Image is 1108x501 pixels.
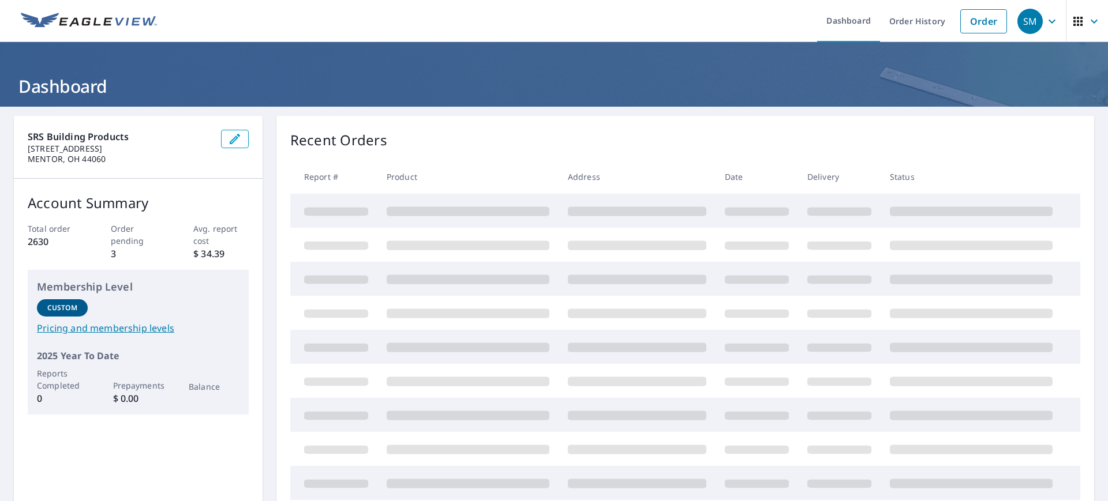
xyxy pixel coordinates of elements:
p: 2025 Year To Date [37,349,239,363]
p: Balance [189,381,239,393]
th: Delivery [798,160,881,194]
th: Address [559,160,716,194]
th: Report # [290,160,377,194]
p: Prepayments [113,379,164,391]
th: Product [377,160,559,194]
p: Total order [28,223,83,235]
th: Date [716,160,798,194]
a: Pricing and membership levels [37,321,239,335]
p: Custom [47,303,77,313]
p: Order pending [111,223,166,247]
p: 0 [37,391,88,405]
p: Account Summary [28,193,249,213]
p: Reports Completed [37,367,88,391]
div: SM [1017,9,1043,34]
a: Order [960,9,1007,33]
img: EV Logo [21,13,157,30]
p: 2630 [28,235,83,248]
p: 3 [111,247,166,261]
p: [STREET_ADDRESS] [28,144,212,154]
p: MENTOR, OH 44060 [28,154,212,164]
p: $ 0.00 [113,391,164,405]
th: Status [881,160,1062,194]
p: SRS Building Products [28,130,212,144]
p: $ 34.39 [193,247,249,261]
p: Membership Level [37,279,239,295]
p: Recent Orders [290,130,387,150]
p: Avg. report cost [193,223,249,247]
h1: Dashboard [14,74,1094,98]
